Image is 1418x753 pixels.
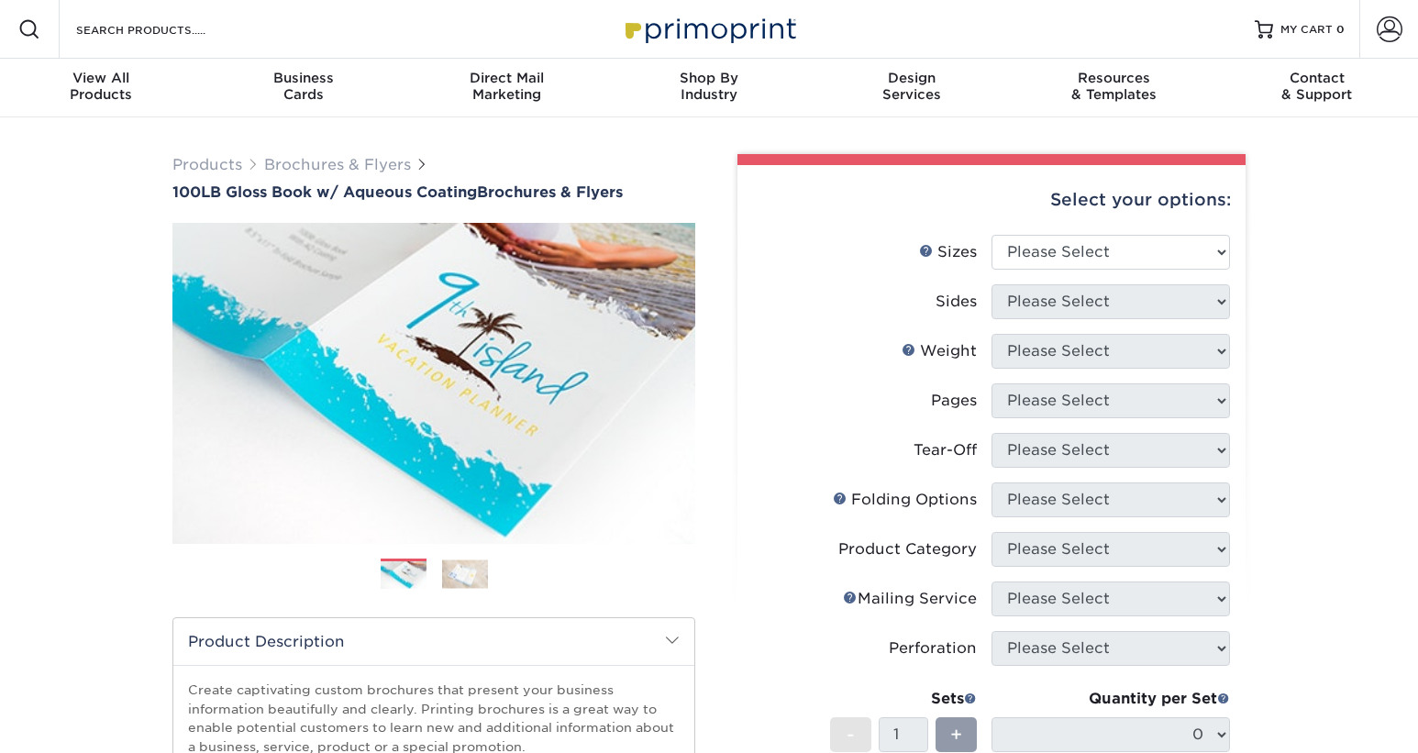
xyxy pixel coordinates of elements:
[810,59,1013,117] a: DesignServices
[405,59,608,117] a: Direct MailMarketing
[847,721,855,748] span: -
[838,538,977,560] div: Product Category
[203,59,405,117] a: BusinessCards
[902,340,977,362] div: Weight
[405,70,608,86] span: Direct Mail
[1013,70,1215,86] span: Resources
[172,203,695,564] img: 100LB Gloss Book<br/>w/ Aqueous Coating 01
[914,439,977,461] div: Tear-Off
[172,183,695,201] a: 100LB Gloss Book w/ Aqueous CoatingBrochures & Flyers
[264,156,411,173] a: Brochures & Flyers
[1336,23,1345,36] span: 0
[1215,59,1418,117] a: Contact& Support
[381,559,427,592] img: Brochures & Flyers 01
[931,390,977,412] div: Pages
[1215,70,1418,86] span: Contact
[830,688,977,710] div: Sets
[950,721,962,748] span: +
[203,70,405,103] div: Cards
[991,688,1230,710] div: Quantity per Set
[442,559,488,588] img: Brochures & Flyers 02
[833,489,977,511] div: Folding Options
[919,241,977,263] div: Sizes
[889,637,977,659] div: Perforation
[843,588,977,610] div: Mailing Service
[810,70,1013,103] div: Services
[1013,59,1215,117] a: Resources& Templates
[172,156,242,173] a: Products
[936,291,977,313] div: Sides
[752,165,1231,235] div: Select your options:
[608,70,811,86] span: Shop By
[1280,22,1333,38] span: MY CART
[405,70,608,103] div: Marketing
[1215,70,1418,103] div: & Support
[173,618,694,665] h2: Product Description
[810,70,1013,86] span: Design
[74,18,253,40] input: SEARCH PRODUCTS.....
[172,183,695,201] h1: Brochures & Flyers
[1013,70,1215,103] div: & Templates
[172,183,477,201] span: 100LB Gloss Book w/ Aqueous Coating
[617,9,801,49] img: Primoprint
[608,59,811,117] a: Shop ByIndustry
[608,70,811,103] div: Industry
[203,70,405,86] span: Business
